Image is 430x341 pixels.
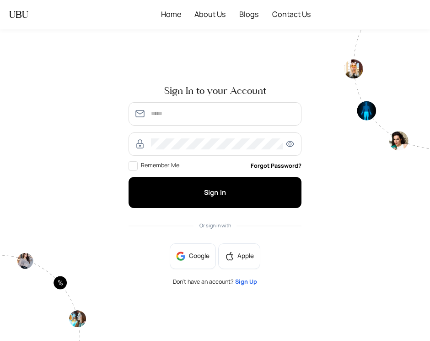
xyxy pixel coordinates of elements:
img: RzWbU6KsXbv8M5bTtlu7p38kHlzSfb4MlcTUAAAAASUVORK5CYII= [134,138,145,149]
button: Google [170,243,216,269]
span: Sign In to your Account [129,86,301,96]
span: Or sign in with [199,222,231,229]
span: eye [285,140,296,148]
span: About Us [194,1,226,28]
span: apple [225,252,234,261]
span: Blogs [239,1,259,28]
span: Don’t have an account? [173,279,257,285]
span: Apple [237,251,254,261]
a: Sign Up [235,278,257,286]
img: google-BnAmSPDJ.png [176,252,185,261]
a: Forgot Password? [244,161,301,171]
button: Sign In [129,177,301,208]
span: Remember Me [141,161,179,169]
span: Home [161,1,181,28]
span: Google [189,251,210,261]
a: UBU [9,1,28,28]
img: authpagecirlce2-Tt0rwQ38.png [344,29,430,150]
span: Sign In [204,187,226,198]
span: Contact Us [272,1,311,28]
img: SmmOVPU3il4LzjOz1YszJ8A9TzvK+6qU9RAAAAAElFTkSuQmCC [134,108,145,119]
button: appleApple [218,243,260,269]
